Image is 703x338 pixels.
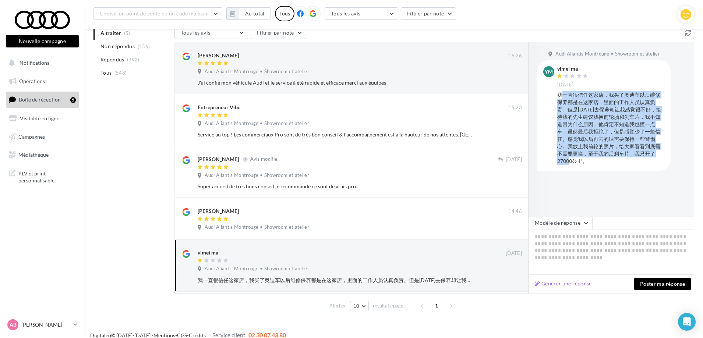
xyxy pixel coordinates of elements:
a: Médiathèque [4,147,80,163]
button: Modèle de réponse [529,217,593,229]
div: [PERSON_NAME] [198,52,239,59]
button: Filtrer par note [251,26,306,39]
div: 5 [70,97,76,103]
button: Au total [239,7,271,20]
span: 15:26 [508,53,522,59]
div: yimei ma [557,66,590,71]
button: Générer une réponse [532,279,595,288]
span: Médiathèque [18,152,49,158]
span: (156) [138,43,150,49]
button: Poster ma réponse [634,278,691,290]
div: Entrepreneur Vibe [198,104,240,111]
span: [DATE] [506,156,522,163]
span: (548) [114,70,127,76]
span: Audi Aliantis Montrouge • Showroom et atelier [205,120,309,127]
span: résultats/page [373,302,403,309]
div: 我一直很信任这家店，我买了奥迪车以后维修保养都是在这家店，里面的工作人员认真负责。但是[DATE]去保养却让我感觉很不好，接待我的先生建议我换前轮胎和刹车片，我不知道因为什么原因，他肯定不知道我... [557,91,665,165]
span: Tous les avis [331,10,361,17]
button: Tous les avis [174,26,248,39]
span: [DATE] [506,250,522,257]
div: [PERSON_NAME] [198,156,239,163]
a: AB [PERSON_NAME] [6,318,79,332]
span: Tous les avis [181,29,211,36]
button: Au total [226,7,271,20]
div: [PERSON_NAME] [198,207,239,215]
span: Campagnes [18,133,45,139]
span: Non répondus [100,43,135,50]
div: Super accueil de très bons conseil je recommande ce sont de vrais pro.. [198,183,474,190]
span: Audi Aliantis Montrouge • Showroom et atelier [205,68,309,75]
span: (392) [127,57,139,63]
button: 10 [350,301,369,311]
span: Répondus [100,56,124,63]
span: Afficher [329,302,346,309]
span: Audi Aliantis Montrouge • Showroom et atelier [205,224,309,231]
span: Notifications [20,60,49,66]
span: Choisir un point de vente ou un code magasin [100,10,209,17]
a: Opérations [4,74,80,89]
button: Nouvelle campagne [6,35,79,47]
button: Choisir un point de vente ou un code magasin [93,7,222,20]
span: 15:23 [508,104,522,111]
button: Tous les avis [325,7,398,20]
span: Opérations [19,78,45,84]
span: Audi Aliantis Montrouge • Showroom et atelier [205,172,309,179]
span: 14:46 [508,208,522,215]
div: Tous [275,6,294,21]
div: Service au top ! Les commerciaux Pro sont de très bon conseil & l'accompagnement est à la hauteur... [198,131,474,138]
span: Audi Aliantis Montrouge • Showroom et atelier [205,266,309,272]
button: Filtrer par note [401,7,456,20]
span: 10 [353,303,360,309]
a: PLV et print personnalisable [4,166,80,187]
span: [DATE] [557,82,573,88]
span: Boîte de réception [19,96,61,103]
button: Notifications [4,55,77,71]
div: Open Intercom Messenger [678,313,696,331]
span: 1 [431,300,442,312]
span: AB [10,321,17,328]
a: Boîte de réception5 [4,92,80,107]
div: yimei ma [198,249,218,256]
div: 我一直很信任这家店，我买了奥迪车以后维修保养都是在这家店，里面的工作人员认真负责。但是[DATE]去保养却让我感觉很不好，接待我的先生建议我换前轮胎和刹车片，我不知道因为什么原因，他肯定不知道我... [198,277,474,284]
a: Campagnes [4,129,80,145]
span: Tous [100,69,112,77]
span: ym [545,68,553,75]
span: Audi Aliantis Montrouge • Showroom et atelier [555,51,660,57]
span: Visibilité en ligne [20,115,59,121]
p: [PERSON_NAME] [21,321,70,328]
span: Avis modifié [250,156,277,162]
span: PLV et print personnalisable [18,168,76,184]
a: Visibilité en ligne [4,111,80,126]
div: J'ai confié mon véhicule Audi et le service à été rapide et efficace merci aux équipes [198,79,474,86]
